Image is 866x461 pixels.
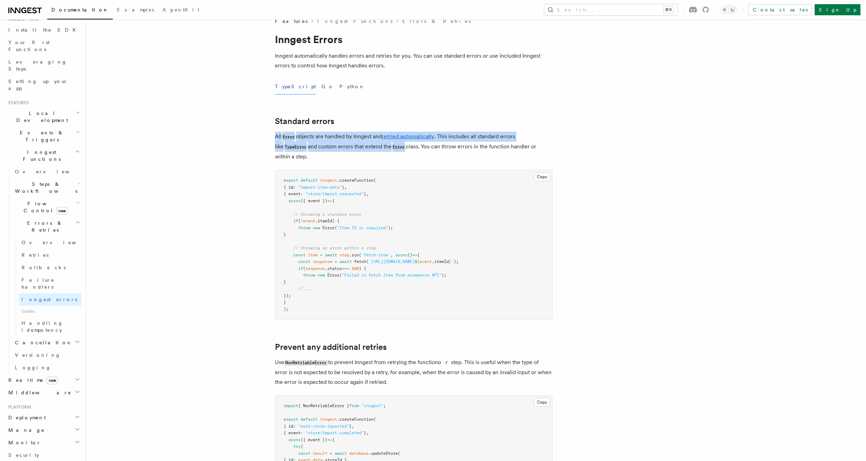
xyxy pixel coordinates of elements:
span: } [364,430,366,435]
span: { id [284,424,293,429]
span: ( [373,178,376,183]
span: } [284,232,286,237]
span: new [313,225,320,230]
a: Handling idempotency [19,317,82,336]
span: const [298,259,310,264]
span: AgentKit [162,7,199,13]
span: item [308,253,318,257]
span: response [313,259,332,264]
span: Guides [19,306,82,317]
span: === [342,266,349,271]
span: ( [303,266,305,271]
span: `[URL][DOMAIN_NAME] [369,259,415,264]
span: Setting up your app [8,79,68,91]
span: Overview [15,169,86,174]
span: await [325,253,337,257]
span: () [407,253,412,257]
button: Flow Controlnew [12,197,82,217]
h1: Inngest Errors [275,33,553,46]
button: Copy [534,398,550,407]
span: ` [451,259,454,264]
span: ); [442,273,446,278]
div: Errors & Retries [12,236,82,336]
span: Handling idempotency [22,320,63,333]
span: Platform [6,404,31,410]
span: => [412,253,417,257]
span: "store/import.completed" [305,430,364,435]
span: { event [284,430,301,435]
span: event [303,219,315,223]
p: Use to prevent Inngest from retrying the function step. This is useful when the type of error is ... [275,357,553,387]
a: Sign Up [815,4,860,15]
button: Steps & Workflows [12,178,82,197]
span: Rollbacks [22,265,66,270]
span: } [284,280,286,285]
span: Flow Control [12,200,76,214]
span: ) { [359,266,366,271]
span: , [344,185,347,190]
span: Monitor [6,439,41,446]
a: Errors & Retries [402,18,471,25]
span: // ... [298,286,313,291]
span: } [364,191,366,196]
span: Documentation [51,7,109,13]
button: TypeScript [275,79,316,94]
span: Local Development [6,110,76,124]
span: "inngest" [361,403,383,408]
a: retried automatically [382,133,434,140]
span: ${ [415,259,420,264]
span: { [301,444,303,449]
span: async [395,253,407,257]
span: ( [298,219,301,223]
span: => [327,198,332,203]
span: { [332,437,335,442]
span: = [320,253,322,257]
span: Steps & Workflows [12,181,77,195]
a: Install the SDK [6,24,82,36]
span: throw [303,273,315,278]
span: const [298,451,310,456]
span: // throwing an error within a step [293,246,376,250]
a: Overview [19,236,82,249]
kbd: ⌘K [664,6,673,13]
button: Copy [534,172,550,181]
span: "Item ID is required" [337,225,388,230]
a: Contact sales [748,4,812,15]
button: Errors & Retries [12,217,82,236]
span: 500 [352,266,359,271]
span: export [284,178,298,183]
span: { event [284,191,301,196]
span: 'fetch-item' [361,253,390,257]
span: Versioning [15,352,61,358]
span: Error [327,273,339,278]
a: AgentKit [158,2,203,19]
span: { [332,198,335,203]
button: Manage [6,424,82,436]
span: Examples [117,7,154,13]
div: Inngest Functions [6,165,82,374]
span: => [327,437,332,442]
span: Errors & Retries [12,220,75,233]
button: Python [339,79,365,94]
span: const [293,253,305,257]
button: Middleware [6,386,82,399]
span: inngest [320,178,337,183]
span: ( [366,259,369,264]
span: , [366,430,369,435]
a: Logging [12,361,82,374]
span: try [293,444,301,449]
span: async [288,437,301,442]
span: Security [8,452,39,458]
span: Features [6,100,29,106]
span: throw [298,225,310,230]
span: export [284,417,298,422]
span: } [349,424,352,429]
span: response [305,266,325,271]
a: Your first Functions [6,36,82,56]
span: Manage [6,427,45,434]
button: Cancellation [12,336,82,349]
span: .createFunction [337,178,373,183]
span: ); [454,259,459,264]
span: result [313,451,327,456]
span: ( [335,225,337,230]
